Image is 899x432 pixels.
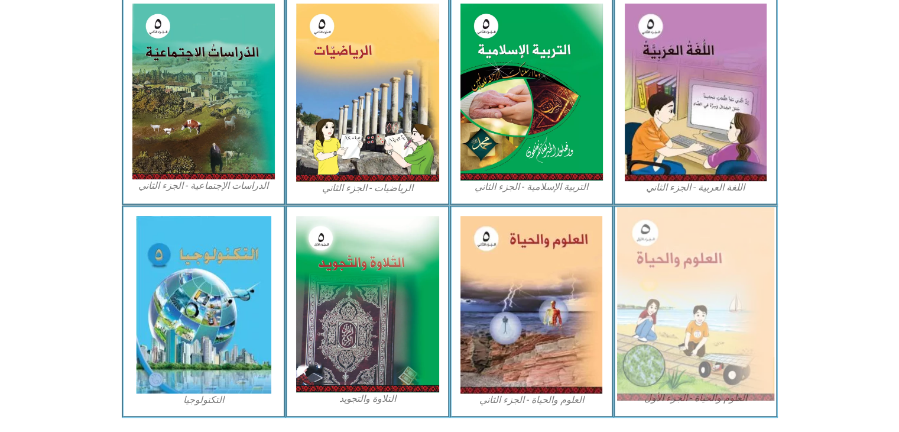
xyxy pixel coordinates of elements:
figcaption: التلاوة والتجويد [296,392,439,405]
figcaption: التربية الإسلامية - الجزء الثاني [460,180,603,194]
figcaption: العلوم والحياة - الجزء الثاني [460,394,603,407]
figcaption: الدراسات الإجتماعية - الجزء الثاني [132,179,275,192]
figcaption: الرياضيات - الجزء الثاني [296,182,439,195]
figcaption: اللغة العربية - الجزء الثاني [624,181,767,194]
figcaption: التكنولوجيا [132,394,275,407]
